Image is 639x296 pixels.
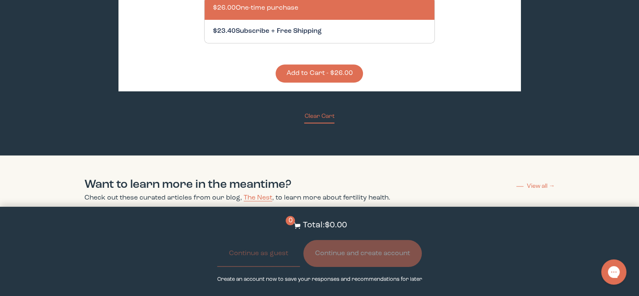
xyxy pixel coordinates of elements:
[217,275,422,283] p: Create an account now to save your responses and recommendations for later
[597,256,631,288] iframe: Gorgias live chat messenger
[304,112,334,123] button: Clear Cart
[217,240,300,267] button: Continue as guest
[84,176,390,193] h2: Want to learn more in the meantime?
[286,216,295,225] span: 0
[244,195,272,201] a: The Nest
[84,193,390,203] p: Check out these curated articles from our blog, , to learn more about fertility health.
[303,240,422,267] button: Continue and create account
[302,219,347,232] p: Total: $0.00
[276,64,363,83] button: Add to Cart - $26.00
[516,182,555,190] a: View all →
